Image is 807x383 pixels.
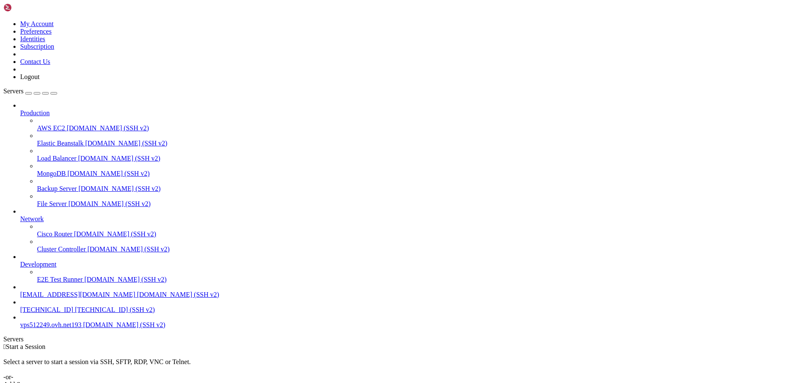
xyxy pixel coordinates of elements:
span: [DOMAIN_NAME] (SSH v2) [137,291,219,298]
a: E2E Test Runner [DOMAIN_NAME] (SSH v2) [37,276,804,283]
span: [DOMAIN_NAME] (SSH v2) [84,276,167,283]
span: Production [20,109,50,116]
span: Elastic Beanstalk [37,140,84,147]
li: Load Balancer [DOMAIN_NAME] (SSH v2) [37,147,804,162]
img: Shellngn [3,3,52,12]
span: [DOMAIN_NAME] (SSH v2) [69,200,151,207]
span: Backup Server [37,185,77,192]
a: Contact Us [20,58,50,65]
a: vps512249.ovh.net193 [DOMAIN_NAME] (SSH v2) [20,321,804,329]
li: E2E Test Runner [DOMAIN_NAME] (SSH v2) [37,268,804,283]
li: Cisco Router [DOMAIN_NAME] (SSH v2) [37,223,804,238]
span: [DOMAIN_NAME] (SSH v2) [78,155,161,162]
a: Servers [3,87,57,95]
span: [TECHNICAL_ID] [20,306,73,313]
a: Load Balancer [DOMAIN_NAME] (SSH v2) [37,155,804,162]
li: [EMAIL_ADDRESS][DOMAIN_NAME] [DOMAIN_NAME] (SSH v2) [20,283,804,298]
span: [DOMAIN_NAME] (SSH v2) [87,246,170,253]
li: vps512249.ovh.net193 [DOMAIN_NAME] (SSH v2) [20,314,804,329]
span: MongoDB [37,170,66,177]
a: Cisco Router [DOMAIN_NAME] (SSH v2) [37,230,804,238]
div: Servers [3,335,804,343]
a: Preferences [20,28,52,35]
span: Cisco Router [37,230,72,238]
span: Cluster Controller [37,246,86,253]
span: [DOMAIN_NAME] (SSH v2) [67,124,149,132]
span: Servers [3,87,24,95]
span: Network [20,215,44,222]
span: [DOMAIN_NAME] (SSH v2) [74,230,156,238]
a: Subscription [20,43,54,50]
li: MongoDB [DOMAIN_NAME] (SSH v2) [37,162,804,177]
a: MongoDB [DOMAIN_NAME] (SSH v2) [37,170,804,177]
span: File Server [37,200,67,207]
span: [TECHNICAL_ID] (SSH v2) [75,306,155,313]
li: [TECHNICAL_ID] [TECHNICAL_ID] (SSH v2) [20,298,804,314]
a: Elastic Beanstalk [DOMAIN_NAME] (SSH v2) [37,140,804,147]
a: File Server [DOMAIN_NAME] (SSH v2) [37,200,804,208]
span: AWS EC2 [37,124,65,132]
li: AWS EC2 [DOMAIN_NAME] (SSH v2) [37,117,804,132]
li: Backup Server [DOMAIN_NAME] (SSH v2) [37,177,804,193]
a: [EMAIL_ADDRESS][DOMAIN_NAME] [DOMAIN_NAME] (SSH v2) [20,291,804,298]
span: [DOMAIN_NAME] (SSH v2) [79,185,161,192]
li: Development [20,253,804,283]
a: Logout [20,73,40,80]
a: Cluster Controller [DOMAIN_NAME] (SSH v2) [37,246,804,253]
div: Select a server to start a session via SSH, SFTP, RDP, VNC or Telnet. -or- [3,351,804,381]
li: Production [20,102,804,208]
span: Start a Session [6,343,45,350]
span: [DOMAIN_NAME] (SSH v2) [83,321,166,328]
a: My Account [20,20,54,27]
span: [DOMAIN_NAME] (SSH v2) [85,140,168,147]
span:  [3,343,6,350]
a: Network [20,215,804,223]
li: File Server [DOMAIN_NAME] (SSH v2) [37,193,804,208]
span: vps512249.ovh.net193 [20,321,82,328]
span: [EMAIL_ADDRESS][DOMAIN_NAME] [20,291,135,298]
span: E2E Test Runner [37,276,83,283]
span: Load Balancer [37,155,76,162]
a: AWS EC2 [DOMAIN_NAME] (SSH v2) [37,124,804,132]
li: Cluster Controller [DOMAIN_NAME] (SSH v2) [37,238,804,253]
a: Production [20,109,804,117]
a: Identities [20,35,45,42]
li: Network [20,208,804,253]
a: Backup Server [DOMAIN_NAME] (SSH v2) [37,185,804,193]
a: [TECHNICAL_ID] [TECHNICAL_ID] (SSH v2) [20,306,804,314]
a: Development [20,261,804,268]
span: [DOMAIN_NAME] (SSH v2) [67,170,150,177]
span: Development [20,261,56,268]
li: Elastic Beanstalk [DOMAIN_NAME] (SSH v2) [37,132,804,147]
